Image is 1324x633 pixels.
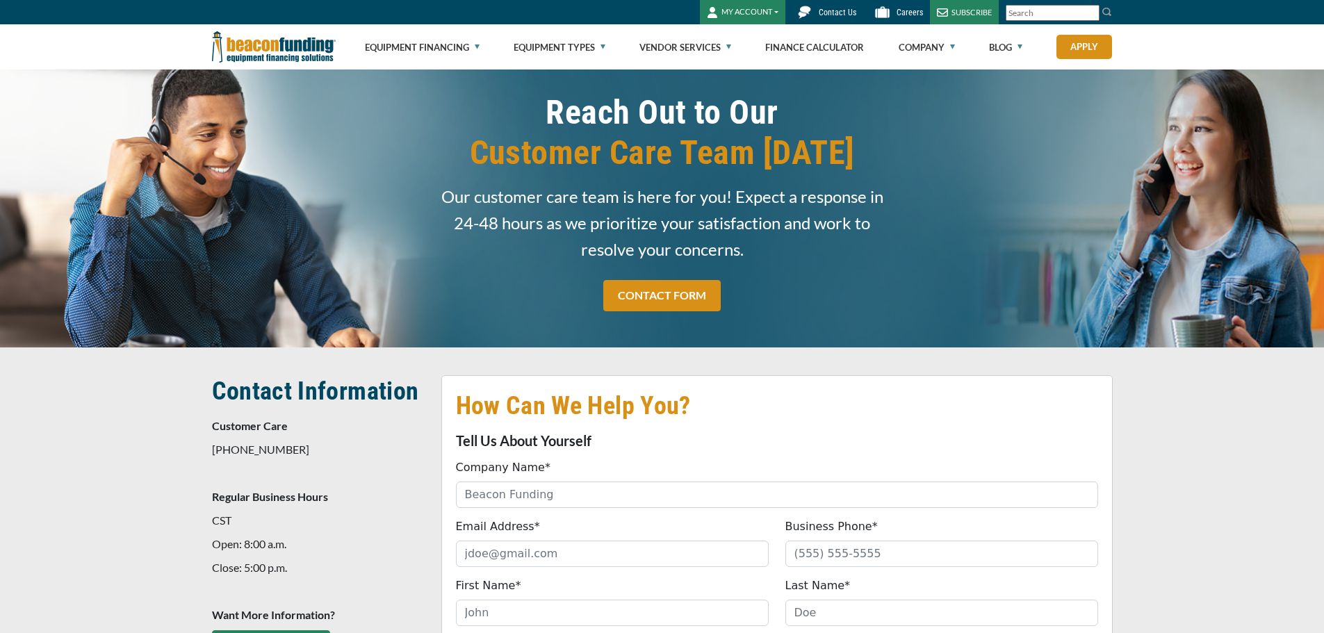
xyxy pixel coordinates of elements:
[441,183,883,263] span: Our customer care team is here for you! Expect a response in 24-48 hours as we prioritize your sa...
[212,512,425,529] p: CST
[456,600,769,626] input: John
[989,25,1022,69] a: Blog
[212,375,425,407] h2: Contact Information
[212,536,425,552] p: Open: 8:00 a.m.
[785,518,878,535] label: Business Phone*
[212,441,425,458] p: [PHONE_NUMBER]
[456,390,1098,422] h2: How Can We Help You?
[365,25,480,69] a: Equipment Financing
[514,25,605,69] a: Equipment Types
[1102,6,1113,17] img: Search
[212,490,328,503] strong: Regular Business Hours
[639,25,731,69] a: Vendor Services
[456,482,1098,508] input: Beacon Funding
[785,600,1098,626] input: Doe
[212,24,336,69] img: Beacon Funding Corporation logo
[785,541,1098,567] input: (555) 555-5555
[1006,5,1100,21] input: Search
[456,518,540,535] label: Email Address*
[785,577,851,594] label: Last Name*
[212,559,425,576] p: Close: 5:00 p.m.
[603,280,721,311] a: CONTACT FORM
[765,25,864,69] a: Finance Calculator
[1085,8,1096,19] a: Clear search text
[456,577,521,594] label: First Name*
[441,92,883,173] h1: Reach Out to Our
[897,8,923,17] span: Careers
[212,608,335,621] strong: Want More Information?
[819,8,856,17] span: Contact Us
[456,432,1098,449] p: Tell Us About Yourself
[456,541,769,567] input: jdoe@gmail.com
[1056,35,1112,59] a: Apply
[212,419,288,432] strong: Customer Care
[441,133,883,173] span: Customer Care Team [DATE]
[899,25,955,69] a: Company
[456,459,550,476] label: Company Name*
